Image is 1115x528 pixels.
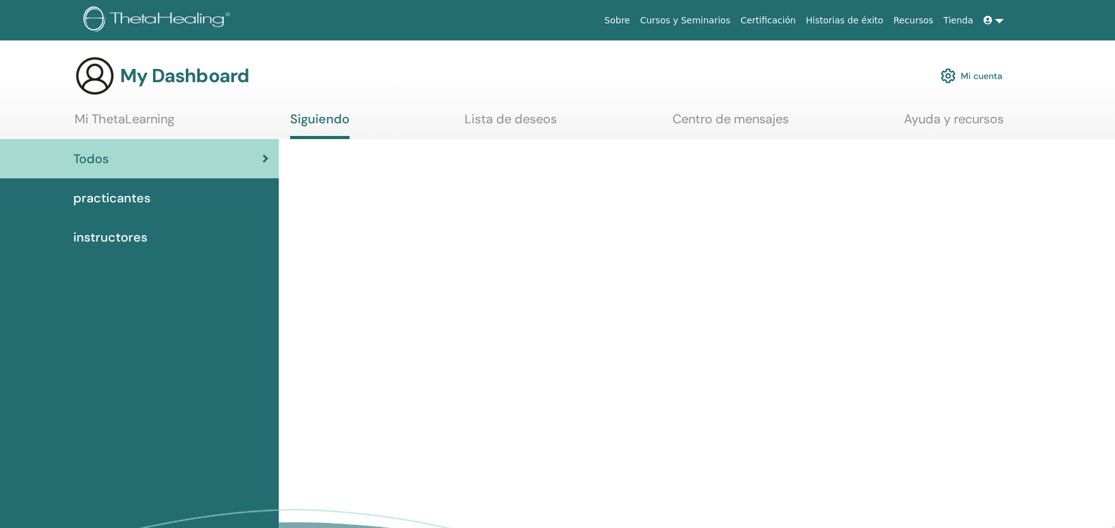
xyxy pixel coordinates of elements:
span: Todos [73,149,109,168]
span: instructores [73,228,147,247]
a: Cursos y Seminarios [635,9,736,32]
a: Mi cuenta [941,62,1002,90]
img: generic-user-icon.jpg [75,56,115,96]
a: Ayuda y recursos [904,111,1004,136]
a: Recursos [888,9,938,32]
a: Siguiendo [290,111,350,139]
img: cog.svg [941,65,956,87]
a: Centro de mensajes [673,111,789,136]
a: Historias de éxito [801,9,888,32]
h3: My Dashboard [120,64,249,87]
img: logo.png [83,6,235,35]
a: Certificación [735,9,801,32]
a: Mi ThetaLearning [75,111,174,136]
a: Sobre [599,9,635,32]
a: Lista de deseos [465,111,557,136]
span: practicantes [73,188,150,207]
a: Tienda [939,9,978,32]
